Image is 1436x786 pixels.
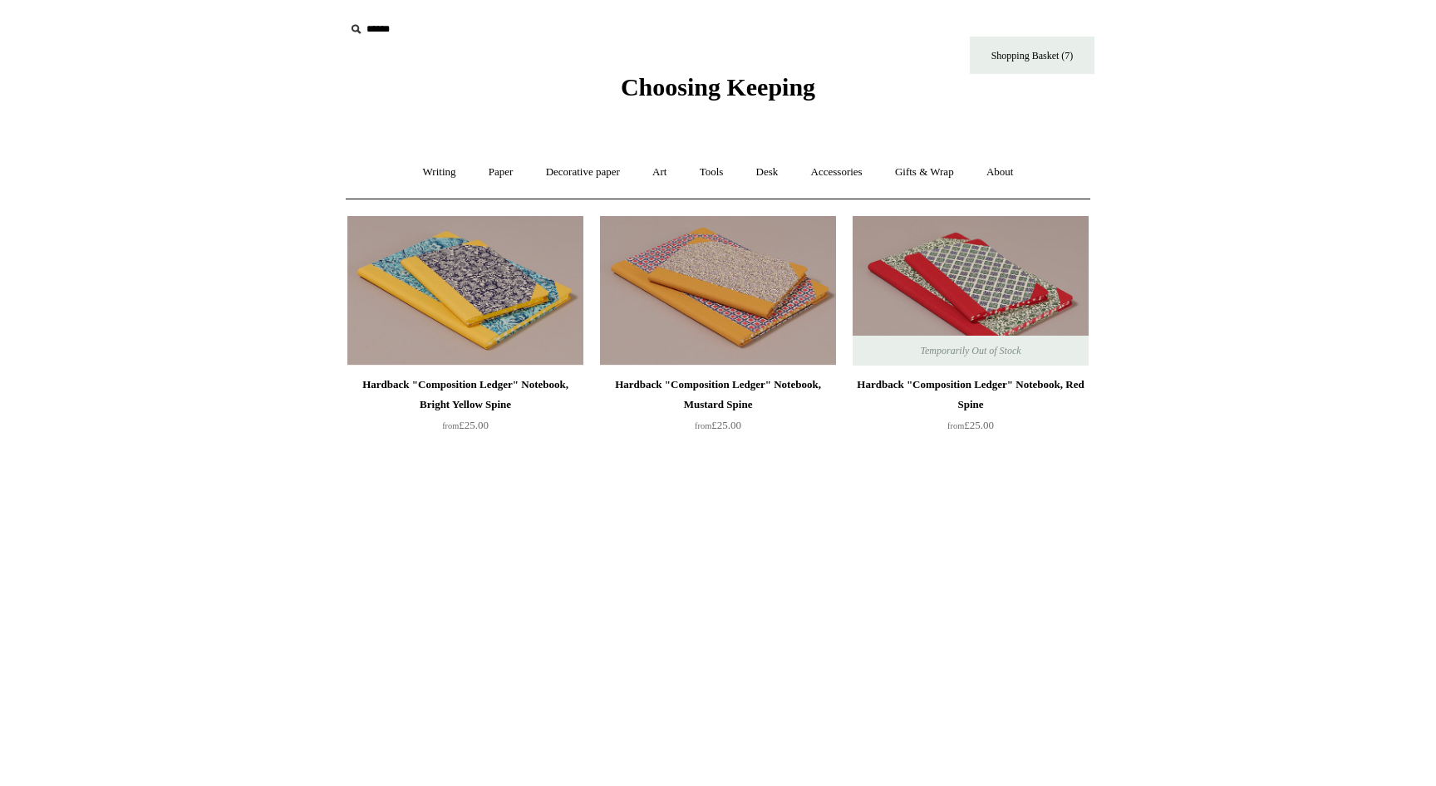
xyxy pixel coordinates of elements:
[970,37,1094,74] a: Shopping Basket (7)
[621,73,815,101] span: Choosing Keeping
[347,375,583,443] a: Hardback "Composition Ledger" Notebook, Bright Yellow Spine from£25.00
[947,421,964,430] span: from
[947,419,994,431] span: £25.00
[347,216,583,366] img: Hardback "Composition Ledger" Notebook, Bright Yellow Spine
[408,150,471,194] a: Writing
[600,216,836,366] a: Hardback "Composition Ledger" Notebook, Mustard Spine Hardback "Composition Ledger" Notebook, Mus...
[600,216,836,366] img: Hardback "Composition Ledger" Notebook, Mustard Spine
[600,375,836,443] a: Hardback "Composition Ledger" Notebook, Mustard Spine from£25.00
[857,375,1084,415] div: Hardback "Composition Ledger" Notebook, Red Spine
[853,216,1089,366] a: Hardback "Composition Ledger" Notebook, Red Spine Hardback "Composition Ledger" Notebook, Red Spi...
[695,419,741,431] span: £25.00
[347,216,583,366] a: Hardback "Composition Ledger" Notebook, Bright Yellow Spine Hardback "Composition Ledger" Noteboo...
[971,150,1029,194] a: About
[685,150,739,194] a: Tools
[903,336,1037,366] span: Temporarily Out of Stock
[604,375,832,415] div: Hardback "Composition Ledger" Notebook, Mustard Spine
[621,86,815,98] a: Choosing Keeping
[853,216,1089,366] img: Hardback "Composition Ledger" Notebook, Red Spine
[880,150,969,194] a: Gifts & Wrap
[352,375,579,415] div: Hardback "Composition Ledger" Notebook, Bright Yellow Spine
[637,150,681,194] a: Art
[695,421,711,430] span: from
[474,150,529,194] a: Paper
[442,421,459,430] span: from
[741,150,794,194] a: Desk
[531,150,635,194] a: Decorative paper
[853,375,1089,443] a: Hardback "Composition Ledger" Notebook, Red Spine from£25.00
[796,150,878,194] a: Accessories
[442,419,489,431] span: £25.00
